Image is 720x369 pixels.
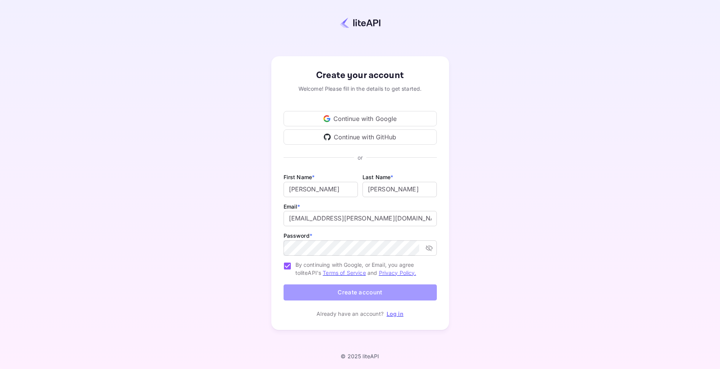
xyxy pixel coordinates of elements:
button: toggle password visibility [422,241,436,255]
a: Privacy Policy. [379,269,416,276]
img: liteapi [340,17,381,28]
label: First Name [284,174,315,180]
input: Doe [362,182,437,197]
a: Terms of Service [323,269,366,276]
label: Email [284,203,300,210]
button: Create account [284,284,437,301]
a: Log in [387,310,403,317]
input: John [284,182,358,197]
div: Continue with Google [284,111,437,126]
p: © 2025 liteAPI [341,353,379,359]
label: Last Name [362,174,394,180]
span: By continuing with Google, or Email, you agree to liteAPI's and [295,261,431,277]
div: Continue with GitHub [284,129,437,145]
div: Welcome! Please fill in the details to get started. [284,85,437,93]
p: Already have an account? [317,310,384,318]
input: johndoe@gmail.com [284,211,437,226]
label: Password [284,232,312,239]
div: Create your account [284,69,437,82]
